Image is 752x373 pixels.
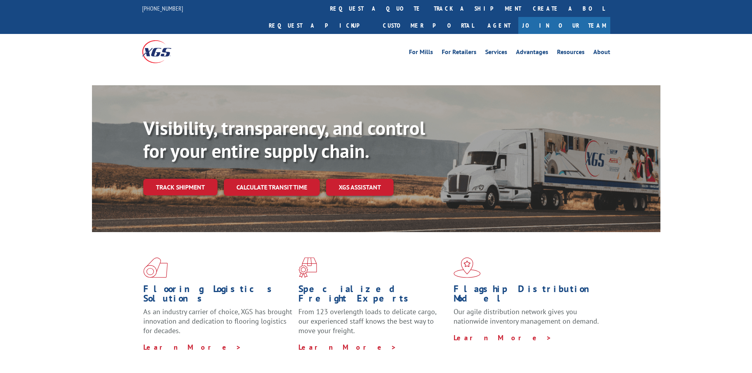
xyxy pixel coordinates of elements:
h1: Flagship Distribution Model [454,284,603,307]
a: For Mills [409,49,433,58]
a: Customer Portal [377,17,480,34]
img: xgs-icon-total-supply-chain-intelligence-red [143,257,168,278]
a: Advantages [516,49,548,58]
a: Calculate transit time [224,179,320,196]
a: [PHONE_NUMBER] [142,4,183,12]
h1: Specialized Freight Experts [298,284,448,307]
img: xgs-icon-focused-on-flooring-red [298,257,317,278]
span: As an industry carrier of choice, XGS has brought innovation and dedication to flooring logistics... [143,307,292,335]
a: Learn More > [143,343,242,352]
a: Track shipment [143,179,218,195]
a: Services [485,49,507,58]
a: Join Our Team [518,17,610,34]
a: Learn More > [298,343,397,352]
a: Request a pickup [263,17,377,34]
a: XGS ASSISTANT [326,179,394,196]
span: Our agile distribution network gives you nationwide inventory management on demand. [454,307,599,326]
a: Resources [557,49,585,58]
p: From 123 overlength loads to delicate cargo, our experienced staff knows the best way to move you... [298,307,448,342]
h1: Flooring Logistics Solutions [143,284,293,307]
img: xgs-icon-flagship-distribution-model-red [454,257,481,278]
a: Learn More > [454,333,552,342]
a: Agent [480,17,518,34]
b: Visibility, transparency, and control for your entire supply chain. [143,116,425,163]
a: For Retailers [442,49,476,58]
a: About [593,49,610,58]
